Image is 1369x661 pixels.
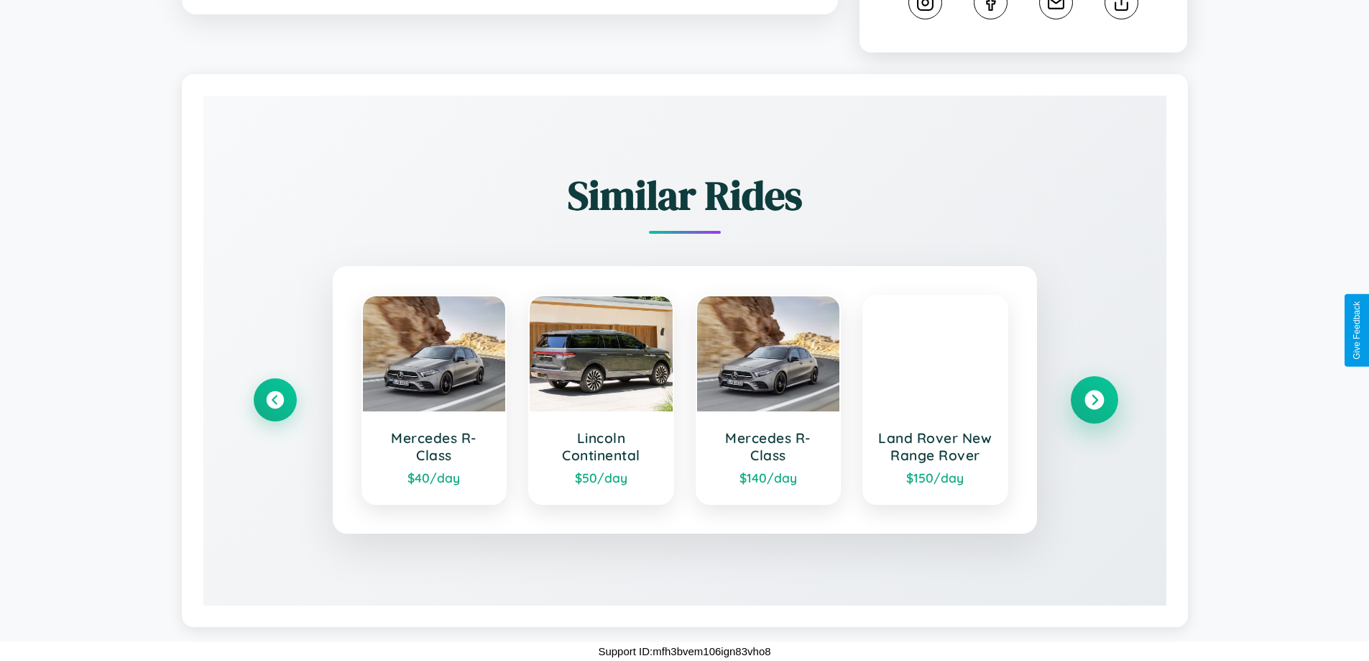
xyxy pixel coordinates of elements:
a: Land Rover New Range Rover$150/day [862,295,1008,505]
h3: Land Rover New Range Rover [878,429,992,464]
a: Mercedes R-Class$140/day [696,295,842,505]
p: Support ID: mfh3bvem106ign83vho8 [598,642,770,661]
h3: Mercedes R-Class [377,429,492,464]
div: $ 140 /day [711,470,826,486]
div: $ 40 /day [377,470,492,486]
h3: Mercedes R-Class [711,429,826,464]
a: Mercedes R-Class$40/day [361,295,507,505]
h2: Similar Rides [254,168,1116,223]
div: $ 50 /day [544,470,658,486]
a: Lincoln Continental$50/day [528,295,674,505]
div: Give Feedback [1352,301,1362,360]
div: $ 150 /day [878,470,992,486]
h3: Lincoln Continental [544,429,658,464]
